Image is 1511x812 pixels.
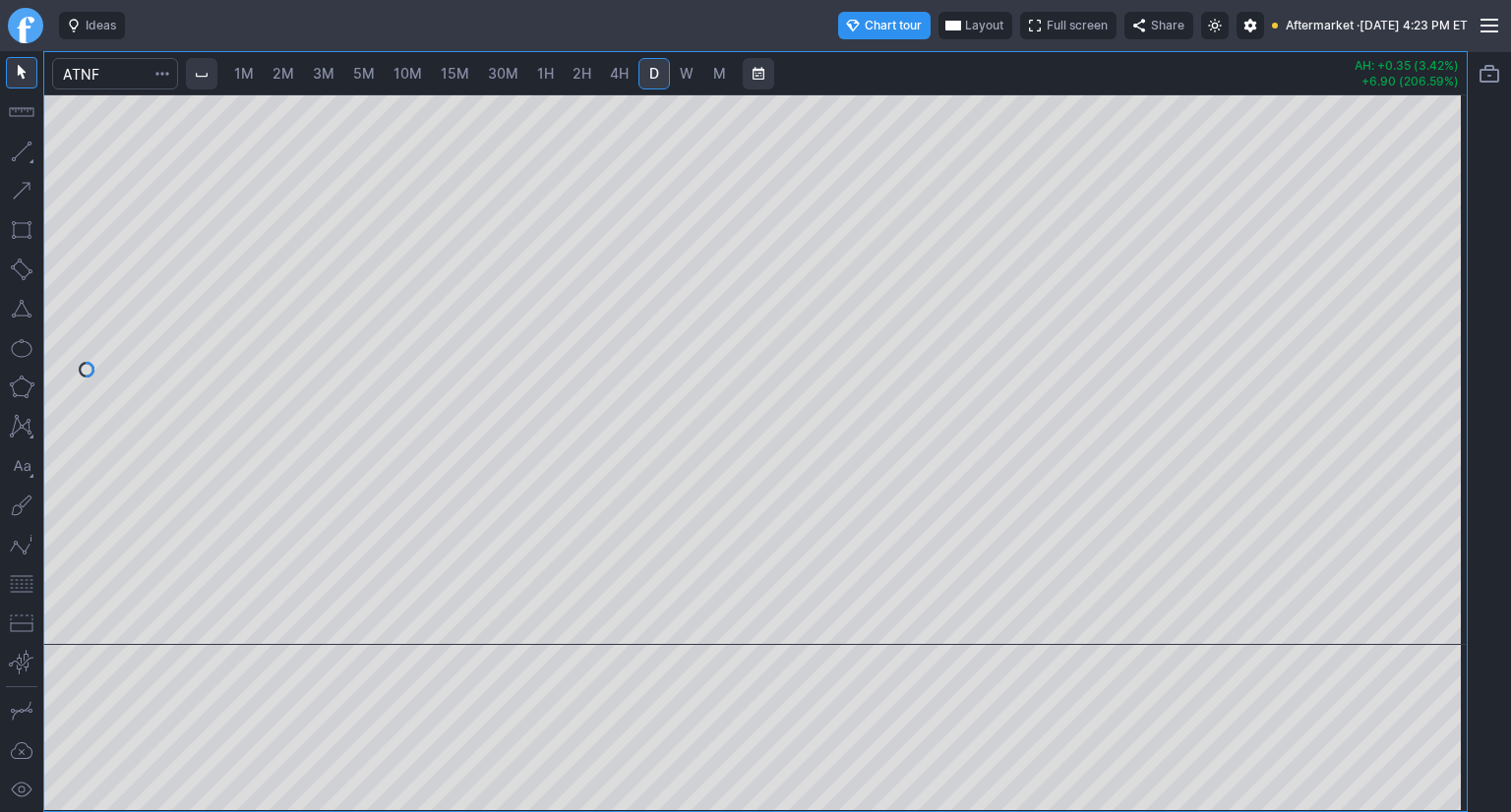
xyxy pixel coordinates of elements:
[6,175,37,206] button: Arrow
[6,490,37,521] button: Brush
[1474,58,1505,89] button: Portfolio watchlist
[6,254,37,285] button: Rotated rectangle
[1020,12,1117,39] button: Full screen
[59,12,125,39] button: Ideas
[6,411,37,442] button: XABCD
[1047,16,1108,35] span: Full screen
[6,332,37,364] button: Ellipse
[8,8,43,43] a: Finviz.com
[965,16,1003,35] span: Layout
[1360,16,1468,35] span: [DATE] 4:23 PM ET
[938,12,1012,39] button: Layout
[6,734,37,766] button: Drawings autosave: Off
[6,647,37,678] button: Anchored VWAP
[6,96,37,128] button: Measure
[1151,16,1184,35] span: Share
[6,608,37,639] button: Position
[6,774,37,805] button: Hide drawings
[1237,12,1264,39] button: Settings
[1124,12,1193,39] button: Share
[86,16,116,35] span: Ideas
[865,16,922,35] span: Chart tour
[6,372,37,403] button: Polygon
[838,12,931,39] button: Chart tour
[1201,12,1229,39] button: Toggle light mode
[6,568,37,600] button: Fibonacci retracements
[6,529,37,560] button: Elliott waves
[6,57,37,88] button: Mouse
[6,214,37,246] button: Rectangle
[1286,16,1360,35] span: Aftermarket ·
[6,450,37,482] button: Text
[6,695,37,726] button: Drawing mode: Single
[6,293,37,324] button: Triangle
[6,136,37,167] button: Line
